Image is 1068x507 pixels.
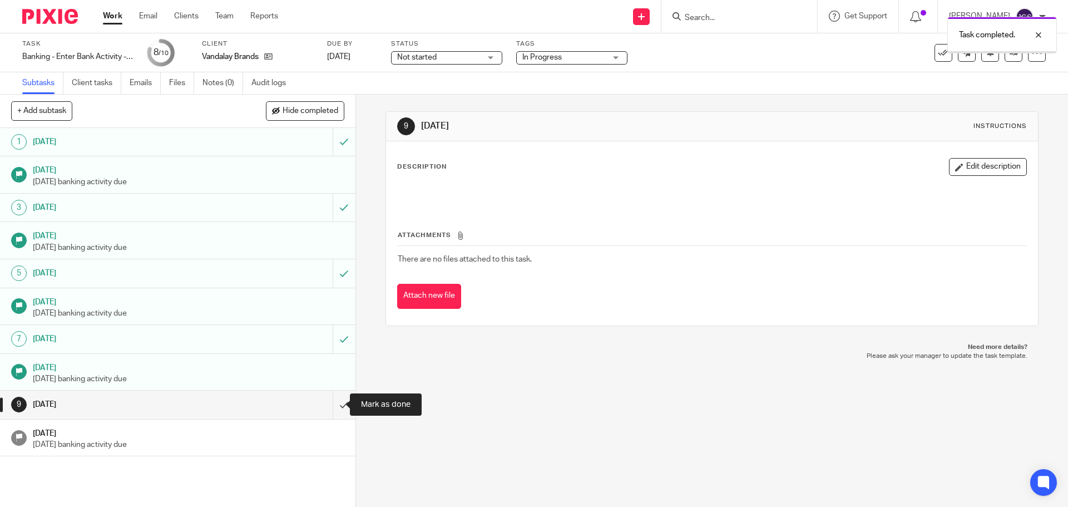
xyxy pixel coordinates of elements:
[33,360,344,373] h1: [DATE]
[33,373,344,385] p: [DATE] banking activity due
[949,158,1027,176] button: Edit description
[522,53,562,61] span: In Progress
[33,199,225,216] h1: [DATE]
[11,200,27,215] div: 3
[139,11,157,22] a: Email
[1016,8,1034,26] img: svg%3E
[215,11,234,22] a: Team
[11,134,27,150] div: 1
[169,72,194,94] a: Files
[251,72,294,94] a: Audit logs
[397,117,415,135] div: 9
[11,331,27,347] div: 7
[33,308,344,319] p: [DATE] banking activity due
[421,120,736,132] h1: [DATE]
[959,29,1015,41] p: Task completed.
[103,11,122,22] a: Work
[33,242,344,253] p: [DATE] banking activity due
[33,228,344,242] h1: [DATE]
[266,101,344,120] button: Hide completed
[327,53,350,61] span: [DATE]
[516,40,627,48] label: Tags
[33,162,344,176] h1: [DATE]
[973,122,1027,131] div: Instructions
[11,265,27,281] div: 5
[11,101,72,120] button: + Add subtask
[397,53,437,61] span: Not started
[250,11,278,22] a: Reports
[22,9,78,24] img: Pixie
[33,439,344,450] p: [DATE] banking activity due
[130,72,161,94] a: Emails
[33,134,225,150] h1: [DATE]
[397,284,461,309] button: Attach new file
[391,40,502,48] label: Status
[33,425,344,439] h1: [DATE]
[159,50,169,56] small: /10
[154,46,169,59] div: 8
[22,40,133,48] label: Task
[202,72,243,94] a: Notes (0)
[398,255,532,263] span: There are no files attached to this task.
[397,352,1027,361] p: Please ask your manager to update the task template.
[33,331,225,347] h1: [DATE]
[33,176,344,188] p: [DATE] banking activity due
[33,294,344,308] h1: [DATE]
[283,107,338,116] span: Hide completed
[202,40,313,48] label: Client
[174,11,199,22] a: Clients
[33,265,225,282] h1: [DATE]
[22,72,63,94] a: Subtasks
[397,163,447,171] p: Description
[22,51,133,62] div: Banking - Enter Bank Activity - week 39
[11,397,27,412] div: 9
[33,396,225,413] h1: [DATE]
[72,72,121,94] a: Client tasks
[397,343,1027,352] p: Need more details?
[202,51,259,62] p: Vandalay Brands
[398,232,451,238] span: Attachments
[327,40,377,48] label: Due by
